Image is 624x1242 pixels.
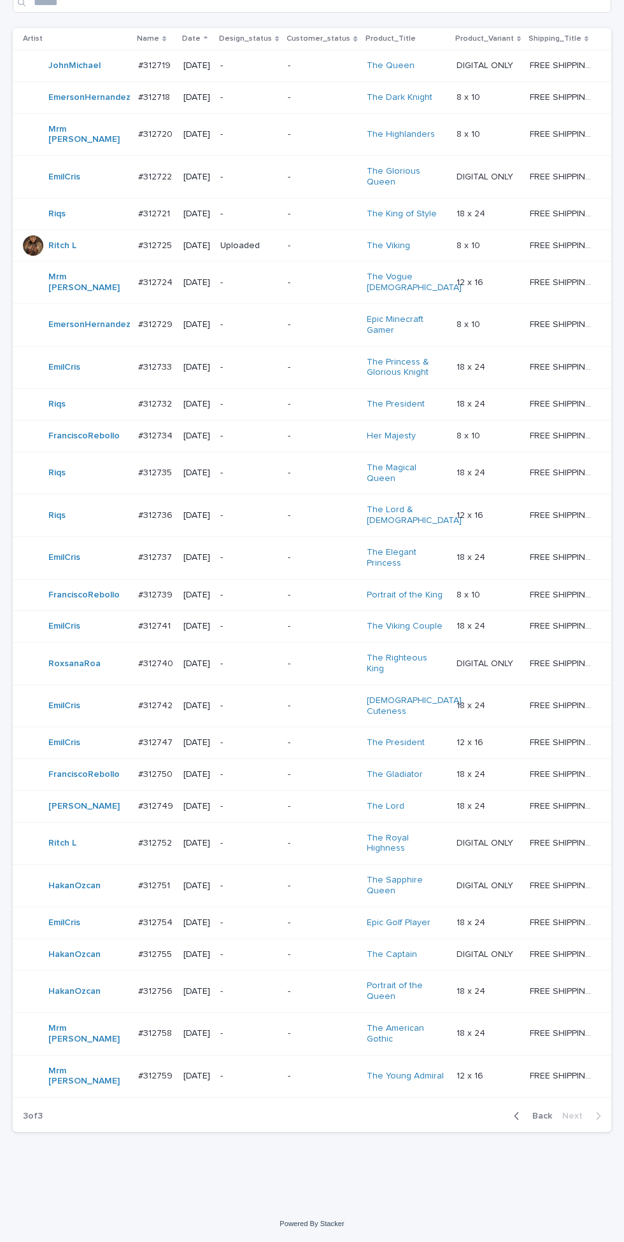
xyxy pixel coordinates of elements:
a: RoxsanaRoa [48,659,101,669]
p: - [288,241,356,251]
p: [DATE] [183,92,210,103]
tr: Mrm [PERSON_NAME] #312720#312720 [DATE]--The Highlanders 8 x 108 x 10 FREE SHIPPING - preview in ... [13,113,611,156]
tr: Ritch L #312752#312752 [DATE]--The Royal Highness DIGITAL ONLYDIGITAL ONLY FREE SHIPPING - previe... [13,822,611,865]
a: The President [367,737,425,748]
p: FREE SHIPPING - preview in 1-2 business days, after your approval delivery will take 5-10 b.d. [530,58,593,71]
p: [DATE] [183,701,210,711]
tr: EmilCris #312733#312733 [DATE]--The Princess & Glorious Knight 18 x 2418 x 24 FREE SHIPPING - pre... [13,346,611,389]
p: 18 x 24 [457,206,488,220]
tr: RoxsanaRoa #312740#312740 [DATE]--The Righteous King DIGITAL ONLYDIGITAL ONLY FREE SHIPPING - pre... [13,643,611,685]
p: FREE SHIPPING - preview in 1-2 business days, after your approval delivery will take 5-10 b.d. [530,698,593,711]
a: The Lord [367,801,404,812]
p: - [288,319,356,330]
p: Date [182,32,201,46]
p: - [288,172,356,183]
p: #312739 [138,587,175,601]
p: #312722 [138,169,174,183]
p: 18 x 24 [457,915,488,928]
p: #312720 [138,127,175,140]
p: - [220,399,278,410]
p: - [220,801,278,812]
p: [DATE] [183,918,210,928]
button: Back [504,1110,557,1122]
p: - [220,172,278,183]
p: #312758 [138,1026,174,1039]
p: - [220,918,278,928]
a: HakanOzcan [48,986,101,997]
a: Riqs [48,209,66,220]
p: #312734 [138,428,175,442]
span: Back [525,1112,552,1120]
p: FREE SHIPPING - preview in 1-2 business days, after your approval delivery will take 5-10 b.d. [530,878,593,891]
p: - [288,801,356,812]
p: #312754 [138,915,175,928]
p: #312735 [138,465,174,478]
a: FranciscoRebollo [48,590,120,601]
p: #312741 [138,618,173,632]
tr: Ritch L #312725#312725 [DATE]Uploaded-The Viking 8 x 108 x 10 FREE SHIPPING - preview in 1-2 busi... [13,230,611,262]
p: #312729 [138,317,175,330]
p: #312755 [138,947,174,960]
p: FREE SHIPPING - preview in 1-2 business days, after your approval delivery will take 5-10 b.d. [530,317,593,330]
tr: HakanOzcan #312755#312755 [DATE]--The Captain DIGITAL ONLYDIGITAL ONLY FREE SHIPPING - preview in... [13,938,611,970]
p: #312725 [138,238,174,251]
p: Artist [23,32,43,46]
p: - [288,881,356,891]
p: [DATE] [183,362,210,373]
p: - [220,838,278,849]
p: #312742 [138,698,175,711]
p: DIGITAL ONLY [457,878,516,891]
p: 18 x 24 [457,550,488,563]
p: FREE SHIPPING - preview in 1-2 business days, after your approval delivery will take 5-10 b.d. [530,587,593,601]
p: #312759 [138,1068,175,1082]
a: Mrm [PERSON_NAME] [48,124,128,146]
a: EmilCris [48,737,80,748]
a: HakanOzcan [48,949,101,960]
a: The Highlanders [367,129,435,140]
p: #312724 [138,275,175,288]
p: 8 x 10 [457,428,483,442]
p: [DATE] [183,801,210,812]
tr: EmilCris #312722#312722 [DATE]--The Glorious Queen DIGITAL ONLYDIGITAL ONLY FREE SHIPPING - previ... [13,156,611,199]
p: Design_status [219,32,272,46]
a: Epic Minecraft Gamer [367,314,446,336]
p: #312740 [138,656,176,669]
a: EmilCris [48,172,80,183]
p: - [220,1071,278,1082]
p: #312756 [138,984,175,997]
p: 3 of 3 [13,1101,53,1132]
p: [DATE] [183,1028,210,1039]
a: [DEMOGRAPHIC_DATA] Cuteness [367,695,462,717]
p: DIGITAL ONLY [457,835,516,849]
p: [DATE] [183,172,210,183]
span: Next [562,1112,590,1120]
p: - [288,552,356,563]
a: EmilCris [48,362,80,373]
p: - [220,881,278,891]
p: DIGITAL ONLY [457,947,516,960]
p: DIGITAL ONLY [457,58,516,71]
a: EmilCris [48,918,80,928]
p: 12 x 16 [457,508,486,521]
a: The President [367,399,425,410]
p: 18 x 24 [457,767,488,780]
p: [DATE] [183,949,210,960]
p: - [288,1071,356,1082]
p: - [288,60,356,71]
p: Name [137,32,159,46]
p: 12 x 16 [457,275,486,288]
p: - [288,701,356,711]
p: 8 x 10 [457,127,483,140]
p: FREE SHIPPING - preview in 1-2 business days, after your approval delivery will take 5-10 b.d. [530,767,593,780]
p: - [220,552,278,563]
p: FREE SHIPPING - preview in 1-2 business days, after your approval delivery will take 5-10 b.d. [530,835,593,849]
a: The Gladiator [367,769,423,780]
tr: [PERSON_NAME] #312749#312749 [DATE]--The Lord 18 x 2418 x 24 FREE SHIPPING - preview in 1-2 busin... [13,790,611,822]
p: - [220,129,278,140]
p: - [288,949,356,960]
p: - [288,277,356,288]
p: [DATE] [183,399,210,410]
tr: EmilCris #312737#312737 [DATE]--The Elegant Princess 18 x 2418 x 24 FREE SHIPPING - preview in 1-... [13,536,611,579]
p: - [220,468,278,478]
p: 18 x 24 [457,618,488,632]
